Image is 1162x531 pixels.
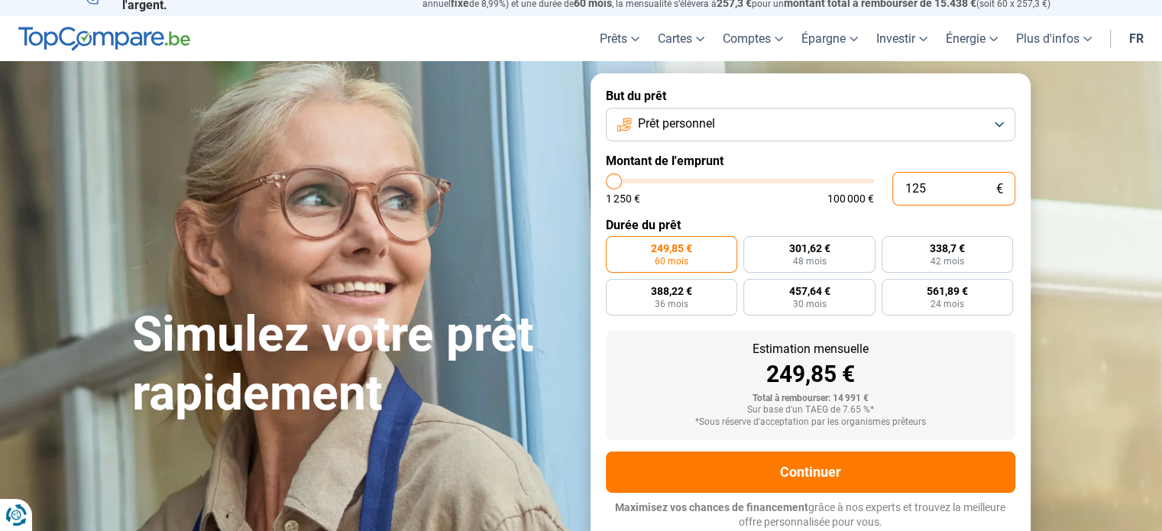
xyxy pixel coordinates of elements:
[606,108,1015,141] button: Prêt personnel
[615,501,808,513] span: Maximisez vos chances de financement
[937,16,1007,61] a: Énergie
[618,363,1003,386] div: 249,85 €
[18,27,190,51] img: TopCompare
[792,16,867,61] a: Épargne
[606,89,1015,103] label: But du prêt
[792,299,826,309] span: 30 mois
[606,500,1015,530] p: grâce à nos experts et trouvez la meilleure offre personnalisée pour vous.
[930,243,965,254] span: 338,7 €
[618,343,1003,355] div: Estimation mensuelle
[606,452,1015,493] button: Continuer
[788,286,830,296] span: 457,64 €
[591,16,649,61] a: Prêts
[792,257,826,266] span: 48 mois
[606,154,1015,168] label: Montant de l'emprunt
[827,193,874,204] span: 100 000 €
[618,405,1003,416] div: Sur base d'un TAEG de 7.65 %*
[714,16,792,61] a: Comptes
[867,16,937,61] a: Investir
[651,243,692,254] span: 249,85 €
[655,299,688,309] span: 36 mois
[927,286,968,296] span: 561,89 €
[606,218,1015,232] label: Durée du prêt
[638,115,715,132] span: Prêt personnel
[1120,16,1153,61] a: fr
[788,243,830,254] span: 301,62 €
[931,299,964,309] span: 24 mois
[618,417,1003,428] div: *Sous réserve d'acceptation par les organismes prêteurs
[996,183,1003,196] span: €
[931,257,964,266] span: 42 mois
[655,257,688,266] span: 60 mois
[1007,16,1101,61] a: Plus d'infos
[606,193,640,204] span: 1 250 €
[618,393,1003,404] div: Total à rembourser: 14 991 €
[132,306,572,423] h1: Simulez votre prêt rapidement
[649,16,714,61] a: Cartes
[651,286,692,296] span: 388,22 €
